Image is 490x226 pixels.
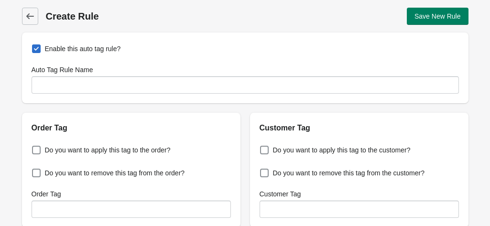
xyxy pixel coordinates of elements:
[45,168,185,178] span: Do you want to remove this tag from the order?
[45,145,171,155] span: Do you want to apply this tag to the order?
[45,44,121,54] span: Enable this auto tag rule?
[273,168,425,178] span: Do you want to remove this tag from the customer?
[32,65,93,75] label: Auto Tag Rule Name
[32,122,231,134] h2: Order Tag
[260,189,301,199] label: Customer Tag
[32,189,61,199] label: Order Tag
[46,10,245,23] h1: Create Rule
[407,8,468,25] button: Save New Rule
[414,12,461,20] span: Save New Rule
[260,122,459,134] h2: Customer Tag
[273,145,411,155] span: Do you want to apply this tag to the customer?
